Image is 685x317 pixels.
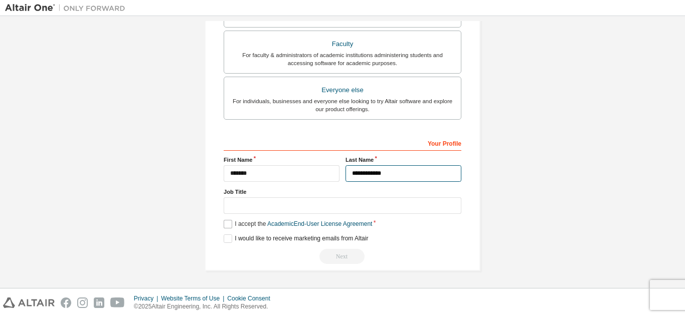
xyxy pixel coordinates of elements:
[224,249,461,264] div: Read and acccept EULA to continue
[94,297,104,308] img: linkedin.svg
[227,294,276,302] div: Cookie Consent
[224,220,372,228] label: I accept the
[110,297,125,308] img: youtube.svg
[5,3,130,13] img: Altair One
[224,135,461,151] div: Your Profile
[224,188,461,196] label: Job Title
[230,83,455,97] div: Everyone else
[161,294,227,302] div: Website Terms of Use
[61,297,71,308] img: facebook.svg
[267,220,372,227] a: Academic End-User License Agreement
[230,97,455,113] div: For individuals, businesses and everyone else looking to try Altair software and explore our prod...
[346,156,461,164] label: Last Name
[230,37,455,51] div: Faculty
[230,51,455,67] div: For faculty & administrators of academic institutions administering students and accessing softwa...
[77,297,88,308] img: instagram.svg
[224,156,339,164] label: First Name
[134,302,276,311] p: © 2025 Altair Engineering, Inc. All Rights Reserved.
[3,297,55,308] img: altair_logo.svg
[224,234,368,243] label: I would like to receive marketing emails from Altair
[134,294,161,302] div: Privacy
